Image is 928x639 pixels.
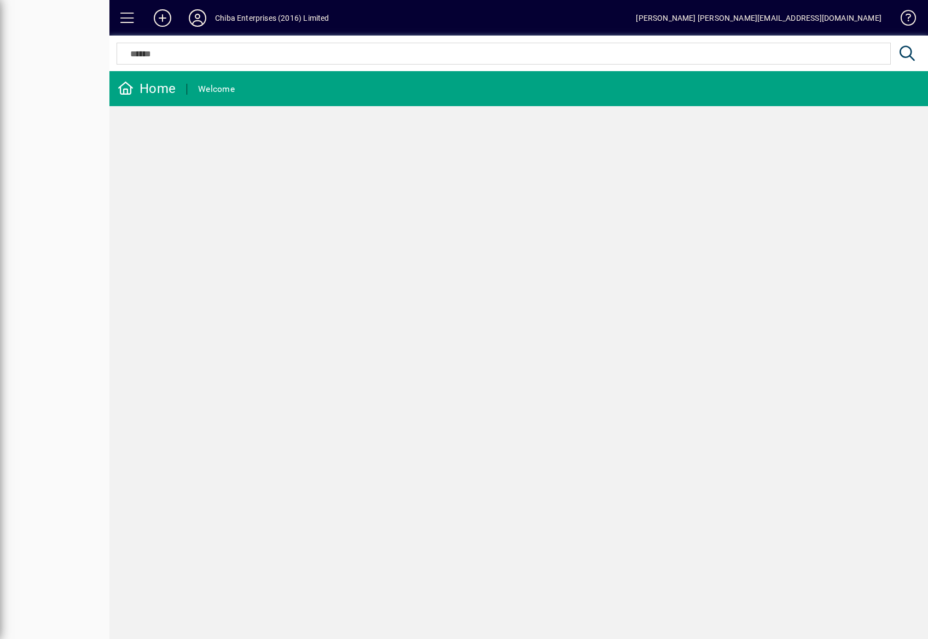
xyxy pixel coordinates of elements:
[892,2,914,38] a: Knowledge Base
[118,80,176,97] div: Home
[145,8,180,28] button: Add
[636,9,881,27] div: [PERSON_NAME] [PERSON_NAME][EMAIL_ADDRESS][DOMAIN_NAME]
[198,80,235,98] div: Welcome
[215,9,329,27] div: Chiba Enterprises (2016) Limited
[180,8,215,28] button: Profile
